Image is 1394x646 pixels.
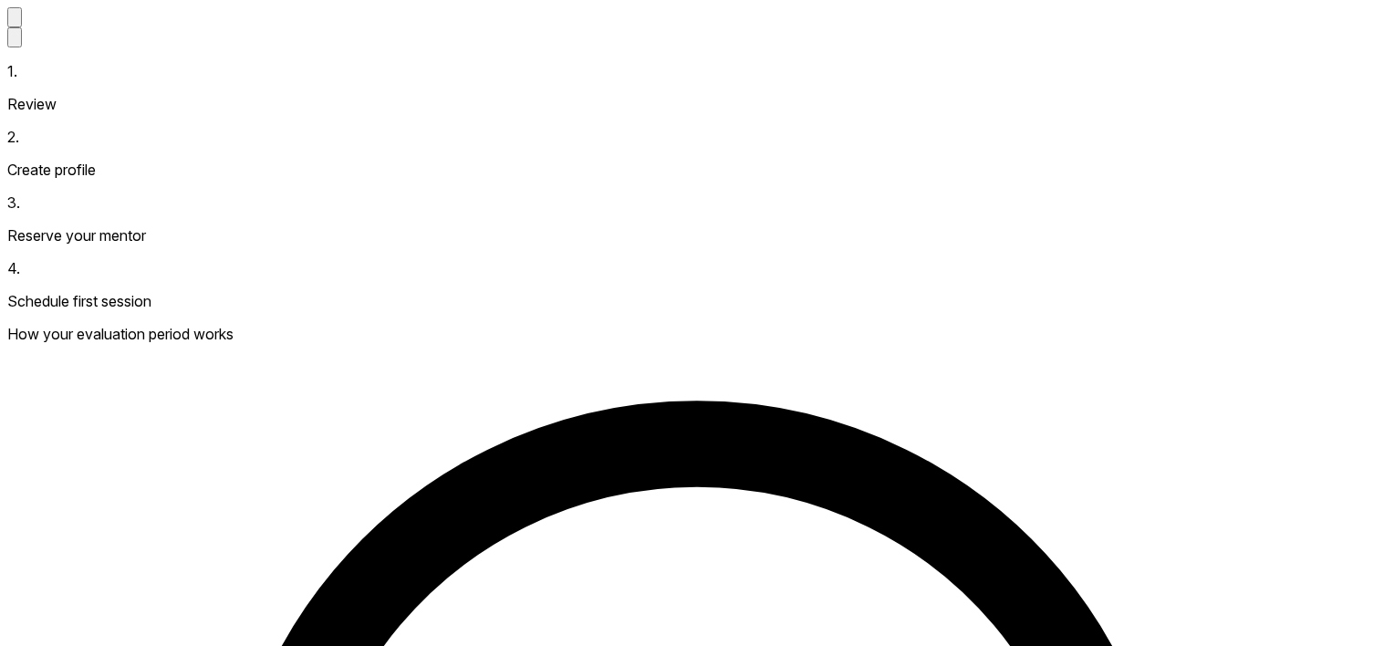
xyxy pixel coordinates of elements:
p: Schedule first session [7,292,1387,310]
p: 2. [7,128,1387,146]
p: Create profile [7,161,1387,179]
p: Reserve your mentor [7,226,1387,245]
p: Review [7,95,1387,113]
p: 3. [7,193,1387,212]
p: 1. [7,62,1387,80]
button: profile picture [7,7,22,27]
p: How your evaluation period works [7,325,1387,343]
p: 4. [7,259,1387,277]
